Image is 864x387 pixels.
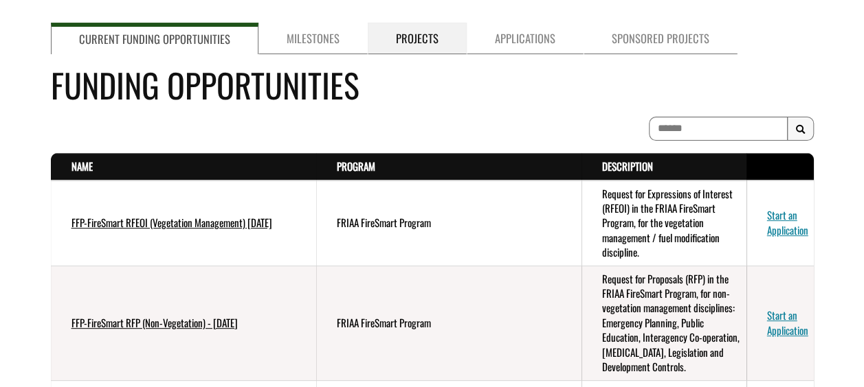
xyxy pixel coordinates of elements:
a: Sponsored Projects [584,23,738,54]
input: To search on partial text, use the asterisk (*) wildcard character. [649,117,788,141]
a: Projects [368,23,467,54]
td: FFP-FireSmart RFEOI (Vegetation Management) July 2025 [51,180,316,266]
a: Applications [467,23,584,54]
a: Program [337,159,375,174]
a: Milestones [258,23,368,54]
td: FFP-FireSmart RFP (Non-Vegetation) - July 2025 [51,266,316,380]
td: FRIAA FireSmart Program [316,180,581,266]
button: Search Results [787,117,814,141]
a: Start an Application [767,207,808,237]
a: Start an Application [767,307,808,337]
td: Request for Expressions of Interest (RFEOI) in the FRIAA FireSmart Program, for the vegetation ma... [581,180,746,266]
a: Description [602,159,653,174]
h4: Funding Opportunities [51,60,814,109]
a: FFP-FireSmart RFP (Non-Vegetation) - [DATE] [71,315,238,330]
a: Name [71,159,93,174]
a: FFP-FireSmart RFEOI (Vegetation Management) [DATE] [71,215,272,230]
td: FRIAA FireSmart Program [316,266,581,380]
td: Request for Proposals (RFP) in the FRIAA FireSmart Program, for non-vegetation management discipl... [581,266,746,380]
a: Current Funding Opportunities [51,23,258,54]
